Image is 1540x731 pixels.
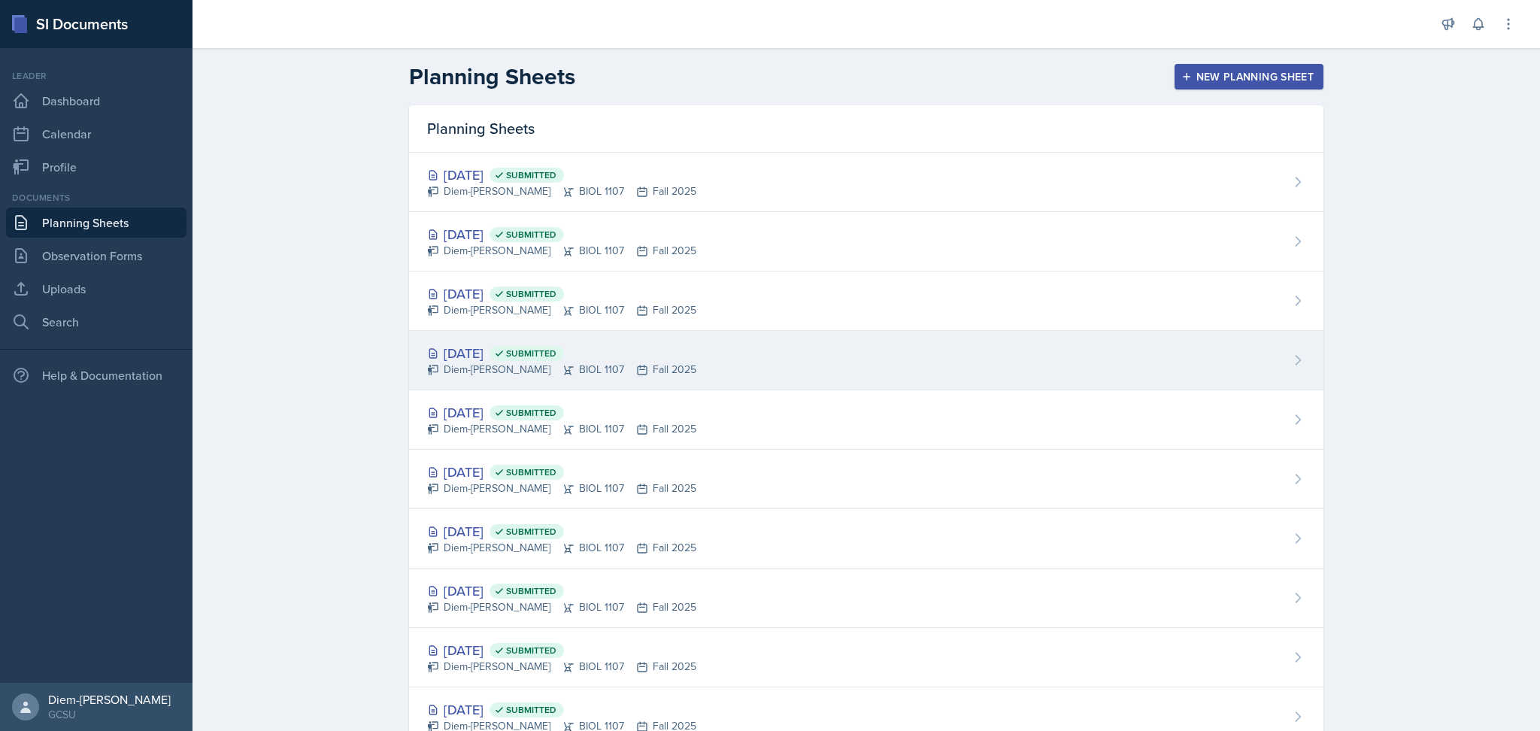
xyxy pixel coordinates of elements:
[1175,64,1323,89] button: New Planning Sheet
[427,521,696,541] div: [DATE]
[6,307,186,337] a: Search
[6,69,186,83] div: Leader
[6,191,186,205] div: Documents
[427,481,696,496] div: Diem-[PERSON_NAME] BIOL 1107 Fall 2025
[506,229,556,241] span: Submitted
[409,450,1323,509] a: [DATE] Submitted Diem-[PERSON_NAME]BIOL 1107Fall 2025
[506,526,556,538] span: Submitted
[427,640,696,660] div: [DATE]
[506,347,556,359] span: Submitted
[427,421,696,437] div: Diem-[PERSON_NAME] BIOL 1107 Fall 2025
[427,362,696,378] div: Diem-[PERSON_NAME] BIOL 1107 Fall 2025
[1184,71,1314,83] div: New Planning Sheet
[409,271,1323,331] a: [DATE] Submitted Diem-[PERSON_NAME]BIOL 1107Fall 2025
[427,599,696,615] div: Diem-[PERSON_NAME] BIOL 1107 Fall 2025
[506,585,556,597] span: Submitted
[409,569,1323,628] a: [DATE] Submitted Diem-[PERSON_NAME]BIOL 1107Fall 2025
[427,184,696,199] div: Diem-[PERSON_NAME] BIOL 1107 Fall 2025
[409,212,1323,271] a: [DATE] Submitted Diem-[PERSON_NAME]BIOL 1107Fall 2025
[409,105,1323,153] div: Planning Sheets
[506,645,556,657] span: Submitted
[506,704,556,716] span: Submitted
[6,208,186,238] a: Planning Sheets
[409,628,1323,687] a: [DATE] Submitted Diem-[PERSON_NAME]BIOL 1107Fall 2025
[6,86,186,116] a: Dashboard
[48,707,171,722] div: GCSU
[506,466,556,478] span: Submitted
[427,343,696,363] div: [DATE]
[427,402,696,423] div: [DATE]
[427,224,696,244] div: [DATE]
[506,288,556,300] span: Submitted
[6,360,186,390] div: Help & Documentation
[427,659,696,675] div: Diem-[PERSON_NAME] BIOL 1107 Fall 2025
[6,119,186,149] a: Calendar
[48,692,171,707] div: Diem-[PERSON_NAME]
[6,152,186,182] a: Profile
[506,407,556,419] span: Submitted
[409,63,575,90] h2: Planning Sheets
[427,462,696,482] div: [DATE]
[409,509,1323,569] a: [DATE] Submitted Diem-[PERSON_NAME]BIOL 1107Fall 2025
[427,165,696,185] div: [DATE]
[427,699,696,720] div: [DATE]
[409,153,1323,212] a: [DATE] Submitted Diem-[PERSON_NAME]BIOL 1107Fall 2025
[409,331,1323,390] a: [DATE] Submitted Diem-[PERSON_NAME]BIOL 1107Fall 2025
[6,274,186,304] a: Uploads
[506,169,556,181] span: Submitted
[427,284,696,304] div: [DATE]
[427,540,696,556] div: Diem-[PERSON_NAME] BIOL 1107 Fall 2025
[427,581,696,601] div: [DATE]
[6,241,186,271] a: Observation Forms
[427,302,696,318] div: Diem-[PERSON_NAME] BIOL 1107 Fall 2025
[409,390,1323,450] a: [DATE] Submitted Diem-[PERSON_NAME]BIOL 1107Fall 2025
[427,243,696,259] div: Diem-[PERSON_NAME] BIOL 1107 Fall 2025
